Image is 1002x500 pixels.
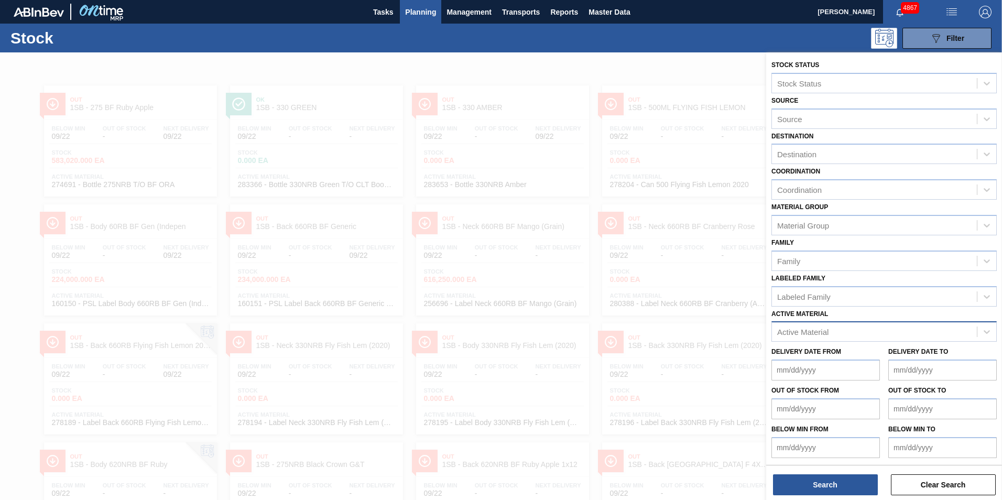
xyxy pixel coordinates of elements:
input: mm/dd/yyyy [888,398,997,419]
span: Planning [405,6,436,18]
button: Filter [902,28,992,49]
img: TNhmsLtSVTkK8tSr43FrP2fwEKptu5GPRR3wAAAABJRU5ErkJggg== [14,7,64,17]
span: Tasks [372,6,395,18]
button: Notifications [883,5,917,19]
label: Labeled Family [771,275,825,282]
img: Logout [979,6,992,18]
label: Below Min to [888,426,935,433]
input: mm/dd/yyyy [771,360,880,381]
input: mm/dd/yyyy [888,360,997,381]
span: Reports [550,6,578,18]
label: Delivery Date from [771,348,841,355]
div: Source [777,114,802,123]
h1: Stock [10,32,167,44]
label: Below Min from [771,426,829,433]
label: Out of Stock from [771,387,839,394]
label: Material Group [771,203,828,211]
div: Labeled Family [777,292,831,301]
div: Destination [777,150,816,159]
div: Stock Status [777,79,821,88]
span: Filter [946,34,964,42]
span: Transports [502,6,540,18]
label: Out of Stock to [888,387,946,394]
div: Coordination [777,186,822,194]
input: mm/dd/yyyy [888,437,997,458]
span: Management [446,6,492,18]
div: Material Group [777,221,829,230]
span: 4867 [901,2,919,14]
div: Family [777,256,800,265]
div: Active Material [777,328,829,336]
label: Stock Status [771,61,819,69]
span: Master Data [589,6,630,18]
label: Source [771,97,798,104]
div: Programming: no user selected [871,28,897,49]
input: mm/dd/yyyy [771,437,880,458]
label: Delivery Date to [888,348,948,355]
label: Destination [771,133,813,140]
img: userActions [945,6,958,18]
label: Active Material [771,310,828,318]
input: mm/dd/yyyy [771,398,880,419]
label: Family [771,239,794,246]
label: Coordination [771,168,820,175]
